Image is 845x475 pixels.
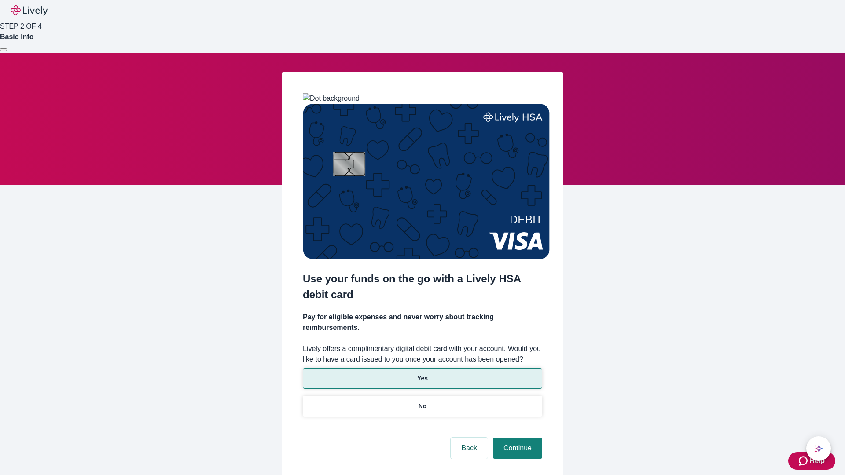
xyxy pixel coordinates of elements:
[799,456,809,466] svg: Zendesk support icon
[303,343,542,365] label: Lively offers a complimentary digital debit card with your account. Would you like to have a card...
[814,444,823,453] svg: Lively AI Assistant
[11,5,48,16] img: Lively
[303,271,542,303] h2: Use your funds on the go with a Lively HSA debit card
[419,402,427,411] p: No
[788,452,835,470] button: Zendesk support iconHelp
[303,93,360,104] img: Dot background
[451,438,488,459] button: Back
[303,104,550,259] img: Debit card
[303,368,542,389] button: Yes
[493,438,542,459] button: Continue
[303,396,542,417] button: No
[417,374,428,383] p: Yes
[806,436,831,461] button: chat
[303,312,542,333] h4: Pay for eligible expenses and never worry about tracking reimbursements.
[809,456,825,466] span: Help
